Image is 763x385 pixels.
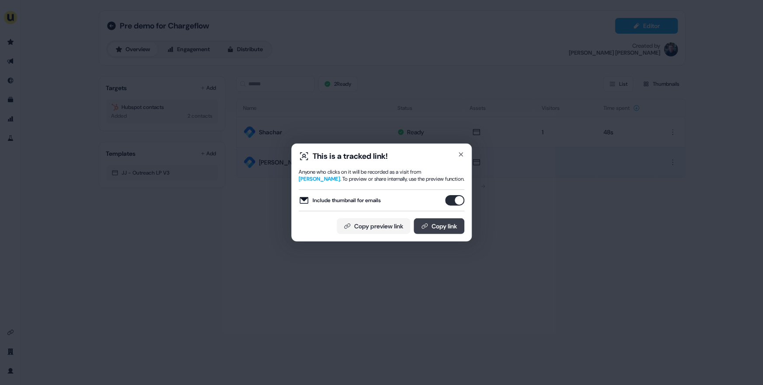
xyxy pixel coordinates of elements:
[414,218,464,234] button: Copy link
[299,195,381,206] label: Include thumbnail for emails
[299,168,464,182] div: Anyone who clicks on it will be recorded as a visit from . To preview or share internally, use th...
[337,218,410,234] button: Copy preview link
[299,175,340,182] span: [PERSON_NAME]
[313,151,388,161] div: This is a tracked link!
